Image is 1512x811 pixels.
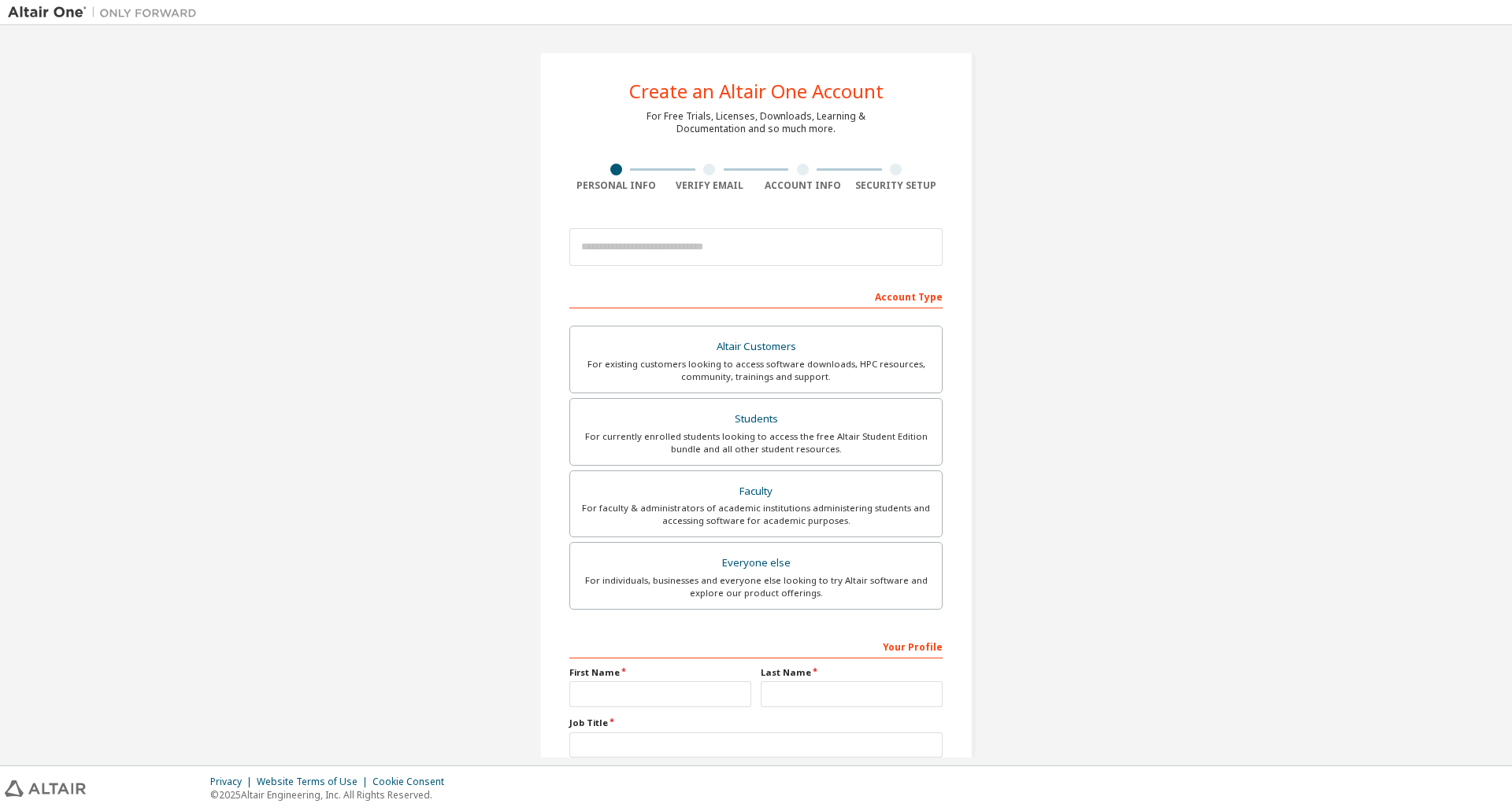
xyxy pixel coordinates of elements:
[580,481,932,503] div: Faculty
[569,283,943,308] div: Account Type
[580,336,932,358] div: Altair Customers
[569,179,663,192] div: Personal Info
[580,408,932,430] div: Students
[580,502,932,527] div: For faculty & administrators of academic institutions administering students and accessing softwa...
[580,574,932,599] div: For individuals, businesses and everyone else looking to try Altair software and explore our prod...
[580,430,932,455] div: For currently enrolled students looking to access the free Altair Student Edition bundle and all ...
[580,552,932,574] div: Everyone else
[569,717,943,729] label: Job Title
[8,5,205,20] img: Altair One
[663,179,757,192] div: Verify Email
[761,666,943,679] label: Last Name
[210,776,257,788] div: Privacy
[756,179,850,192] div: Account Info
[5,780,86,797] img: altair_logo.svg
[569,633,943,658] div: Your Profile
[372,776,454,788] div: Cookie Consent
[580,358,932,383] div: For existing customers looking to access software downloads, HPC resources, community, trainings ...
[647,110,865,135] div: For Free Trials, Licenses, Downloads, Learning & Documentation and so much more.
[569,666,751,679] label: First Name
[850,179,943,192] div: Security Setup
[210,788,454,802] p: © 2025 Altair Engineering, Inc. All Rights Reserved.
[257,776,372,788] div: Website Terms of Use
[629,82,884,101] div: Create an Altair One Account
